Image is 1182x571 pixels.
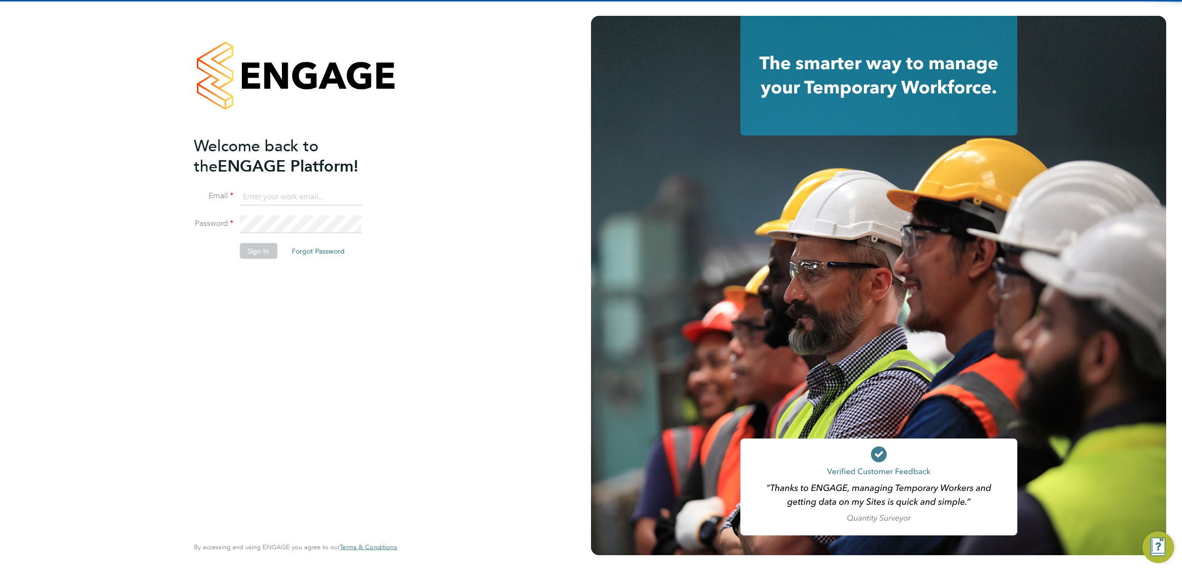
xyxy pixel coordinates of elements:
label: Email [194,191,233,201]
a: Terms & Conditions [340,543,397,551]
h2: ENGAGE Platform! [194,135,387,176]
span: Terms & Conditions [340,543,397,551]
span: Welcome back to the [194,136,318,176]
button: Forgot Password [284,243,353,259]
label: Password [194,219,233,229]
button: Engage Resource Center [1142,531,1174,563]
span: By accessing and using ENGAGE you agree to our [194,543,397,551]
button: Sign In [239,243,277,259]
input: Enter your work email... [239,188,362,206]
